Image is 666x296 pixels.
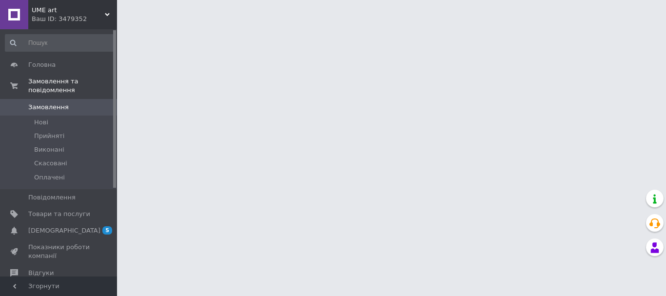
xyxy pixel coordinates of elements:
span: Повідомлення [28,193,76,202]
span: Замовлення [28,103,69,112]
input: Пошук [5,34,115,52]
span: Показники роботи компанії [28,243,90,260]
span: Прийняті [34,132,64,140]
span: Товари та послуги [28,210,90,218]
div: Ваш ID: 3479352 [32,15,117,23]
span: Замовлення та повідомлення [28,77,117,95]
span: 5 [102,226,112,235]
span: Головна [28,60,56,69]
span: UME art [32,6,105,15]
span: Виконані [34,145,64,154]
span: Відгуки [28,269,54,277]
span: Нові [34,118,48,127]
span: Оплачені [34,173,65,182]
span: [DEMOGRAPHIC_DATA] [28,226,100,235]
span: Скасовані [34,159,67,168]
